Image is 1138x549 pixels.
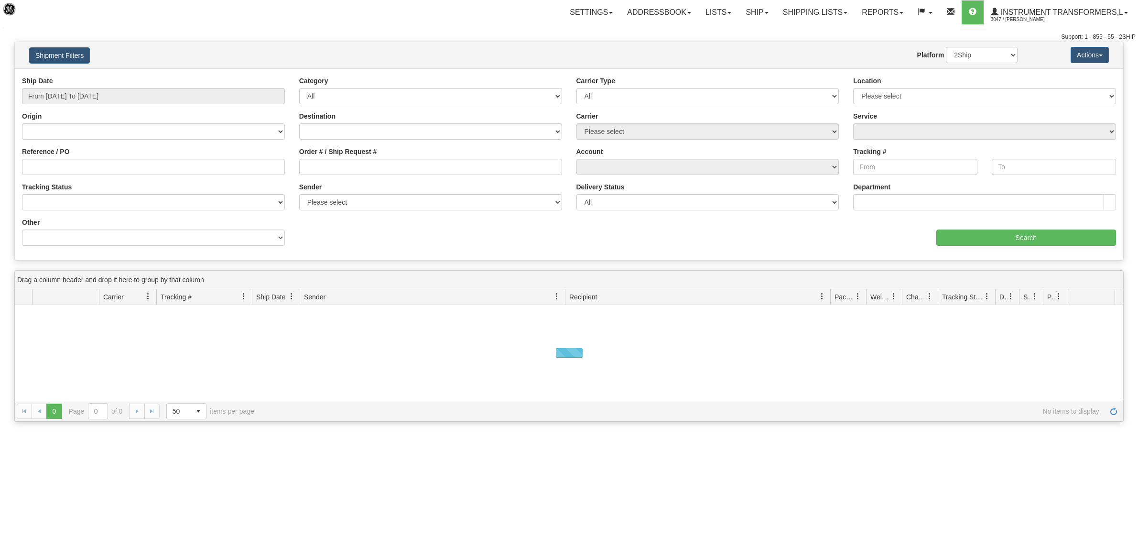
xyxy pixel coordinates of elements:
[620,0,698,24] a: Addressbook
[1003,288,1019,305] a: Delivery Status filter column settings
[69,403,123,419] span: Page of 0
[1023,292,1031,302] span: Shipment Issues
[22,111,42,121] label: Origin
[835,292,855,302] span: Packages
[855,0,910,24] a: Reports
[2,2,51,27] img: logo3047.jpg
[814,288,830,305] a: Recipient filter column settings
[140,288,156,305] a: Carrier filter column settings
[853,76,881,86] label: Location
[191,404,206,419] span: select
[853,111,877,121] label: Service
[853,182,890,192] label: Department
[1027,288,1043,305] a: Shipment Issues filter column settings
[22,182,72,192] label: Tracking Status
[917,50,944,60] label: Platform
[984,0,1135,24] a: Instrument Transformers,L 3047 / [PERSON_NAME]
[1051,288,1067,305] a: Pickup Status filter column settings
[103,292,124,302] span: Carrier
[906,292,926,302] span: Charge
[979,288,995,305] a: Tracking Status filter column settings
[576,76,615,86] label: Carrier Type
[166,403,206,419] span: Page sizes drop down
[236,288,252,305] a: Tracking # filter column settings
[853,159,977,175] input: From
[850,288,866,305] a: Packages filter column settings
[569,292,597,302] span: Recipient
[776,0,855,24] a: Shipping lists
[576,111,598,121] label: Carrier
[299,182,322,192] label: Sender
[886,288,902,305] a: Weight filter column settings
[22,76,53,86] label: Ship Date
[166,403,254,419] span: items per page
[870,292,890,302] span: Weight
[46,404,62,419] span: Page 0
[576,182,625,192] label: Delivery Status
[15,271,1123,289] div: grid grouping header
[22,218,40,227] label: Other
[2,33,1136,41] div: Support: 1 - 855 - 55 - 2SHIP
[936,230,1116,246] input: Search
[992,159,1116,175] input: To
[942,292,984,302] span: Tracking Status
[1116,226,1137,323] iframe: chat widget
[173,406,185,416] span: 50
[299,76,328,86] label: Category
[576,147,603,156] label: Account
[1047,292,1055,302] span: Pickup Status
[1106,404,1121,419] a: Refresh
[161,292,192,302] span: Tracking #
[998,8,1123,16] span: Instrument Transformers,L
[299,111,336,121] label: Destination
[549,288,565,305] a: Sender filter column settings
[22,147,70,156] label: Reference / PO
[304,292,325,302] span: Sender
[698,0,738,24] a: Lists
[738,0,775,24] a: Ship
[299,147,377,156] label: Order # / Ship Request #
[999,292,1008,302] span: Delivery Status
[268,407,1099,415] span: No items to display
[991,15,1062,24] span: 3047 / [PERSON_NAME]
[29,47,90,64] button: Shipment Filters
[283,288,300,305] a: Ship Date filter column settings
[256,292,285,302] span: Ship Date
[853,147,886,156] label: Tracking #
[921,288,938,305] a: Charge filter column settings
[1071,47,1109,63] button: Actions
[563,0,620,24] a: Settings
